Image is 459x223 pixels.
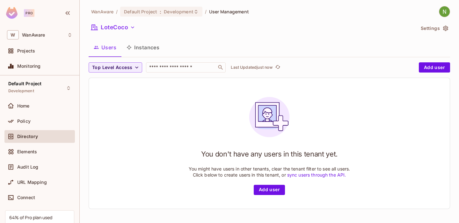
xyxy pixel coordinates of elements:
[91,9,113,15] span: the active workspace
[201,149,338,159] h1: You don't have any users in this tenant yet.
[189,166,350,178] p: You might have users in other tenants, clear the tenant filter to see all users. Click below to c...
[17,48,35,53] span: Projects
[287,172,346,178] a: sync users through the API.
[22,32,45,38] span: Workspace: WanAware
[124,9,157,15] span: Default Project
[17,119,31,124] span: Policy
[17,195,35,200] span: Connect
[231,65,273,70] p: Last Updated just now
[89,62,142,73] button: Top Level Access
[273,64,281,71] span: Click to refresh data
[17,180,47,185] span: URL Mapping
[275,64,280,71] span: refresh
[439,6,450,17] img: Navanath Jadhav
[17,103,30,108] span: Home
[419,62,450,73] button: Add user
[116,9,118,15] li: /
[8,88,34,94] span: Development
[6,7,18,19] img: SReyMgAAAABJRU5ErkJggg==
[17,64,41,69] span: Monitoring
[159,9,162,14] span: :
[418,23,450,33] button: Settings
[164,9,193,15] span: Development
[121,39,164,55] button: Instances
[8,81,41,86] span: Default Project
[254,185,285,195] button: Add user
[24,9,34,17] div: Pro
[17,149,37,154] span: Elements
[89,39,121,55] button: Users
[209,9,249,15] span: User Management
[17,164,38,170] span: Audit Log
[89,22,138,32] button: LoteCoco
[7,30,19,39] span: W
[274,64,281,71] button: refresh
[92,64,132,72] span: Top Level Access
[9,214,52,220] div: 64% of Pro plan used
[17,134,38,139] span: Directory
[205,9,207,15] li: /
